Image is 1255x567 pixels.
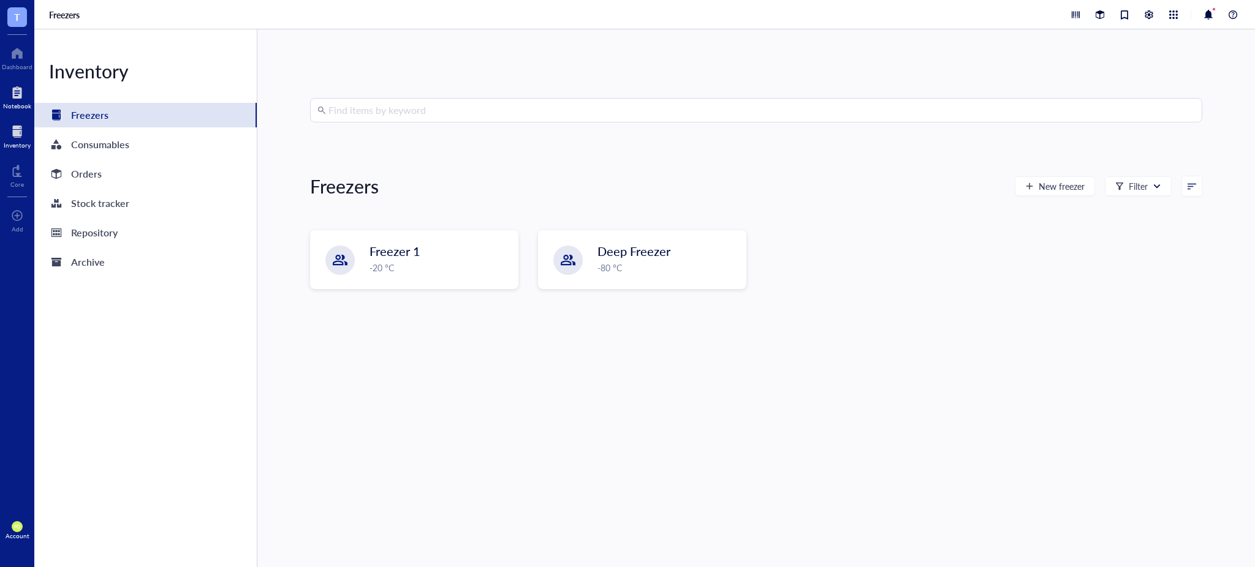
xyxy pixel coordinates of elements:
a: Freezers [34,103,257,127]
div: Orders [71,165,102,182]
div: -20 °C [370,261,510,274]
span: New freezer [1039,181,1085,191]
div: -80 °C [597,261,738,274]
div: Dashboard [2,63,32,70]
button: New freezer [1015,176,1095,196]
div: Core [10,181,24,188]
a: Orders [34,162,257,186]
div: Freezers [310,174,379,198]
a: Notebook [3,83,31,110]
span: T [14,9,20,24]
div: Notebook [3,102,31,110]
a: Inventory [4,122,31,149]
div: Stock tracker [71,195,129,212]
span: Deep Freezer [597,242,670,260]
span: PO [14,524,20,530]
a: Stock tracker [34,191,257,216]
div: Inventory [4,141,31,149]
div: Account [6,532,29,539]
a: Core [10,161,24,188]
div: Repository [71,224,118,241]
a: Freezers [49,9,82,20]
a: Dashboard [2,43,32,70]
div: Archive [71,253,105,271]
a: Consumables [34,132,257,157]
div: Filter [1129,179,1148,193]
a: Archive [34,250,257,274]
div: Inventory [34,59,257,83]
div: Consumables [71,136,129,153]
span: Freezer 1 [370,242,420,260]
a: Repository [34,220,257,245]
div: Freezers [71,107,108,124]
div: Add [12,225,23,233]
